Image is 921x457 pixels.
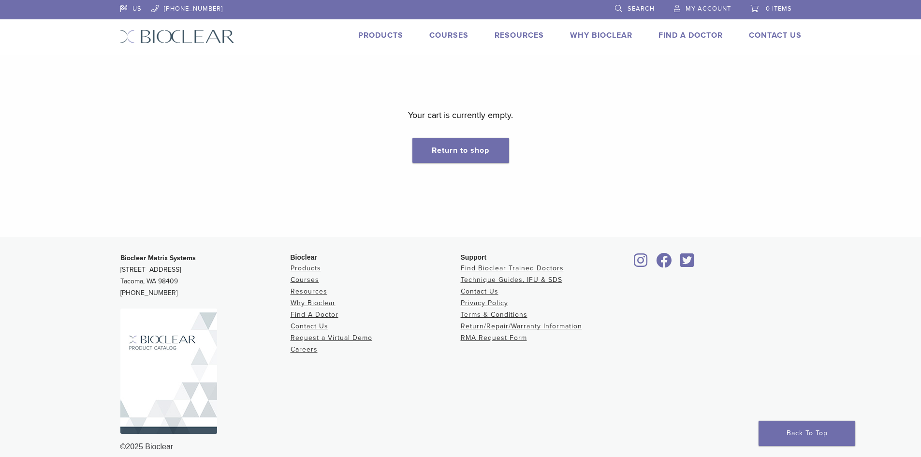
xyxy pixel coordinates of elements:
[461,253,487,261] span: Support
[291,299,336,307] a: Why Bioclear
[120,441,801,453] div: ©2025 Bioclear
[766,5,792,13] span: 0 items
[291,345,318,354] a: Careers
[749,30,802,40] a: Contact Us
[461,287,498,295] a: Contact Us
[120,29,234,44] img: Bioclear
[461,334,527,342] a: RMA Request Form
[759,421,855,446] a: Back To Top
[120,252,291,299] p: [STREET_ADDRESS] Tacoma, WA 98409 [PHONE_NUMBER]
[570,30,632,40] a: Why Bioclear
[120,309,217,434] img: Bioclear
[686,5,731,13] span: My Account
[358,30,403,40] a: Products
[631,259,651,268] a: Bioclear
[291,276,319,284] a: Courses
[412,138,509,163] a: Return to shop
[291,310,338,319] a: Find A Doctor
[628,5,655,13] span: Search
[408,108,513,122] p: Your cart is currently empty.
[120,254,196,262] strong: Bioclear Matrix Systems
[677,259,698,268] a: Bioclear
[291,264,321,272] a: Products
[291,334,372,342] a: Request a Virtual Demo
[429,30,468,40] a: Courses
[658,30,723,40] a: Find A Doctor
[653,259,675,268] a: Bioclear
[461,299,508,307] a: Privacy Policy
[461,276,562,284] a: Technique Guides, IFU & SDS
[291,287,327,295] a: Resources
[461,310,527,319] a: Terms & Conditions
[461,322,582,330] a: Return/Repair/Warranty Information
[461,264,564,272] a: Find Bioclear Trained Doctors
[495,30,544,40] a: Resources
[291,253,317,261] span: Bioclear
[291,322,328,330] a: Contact Us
